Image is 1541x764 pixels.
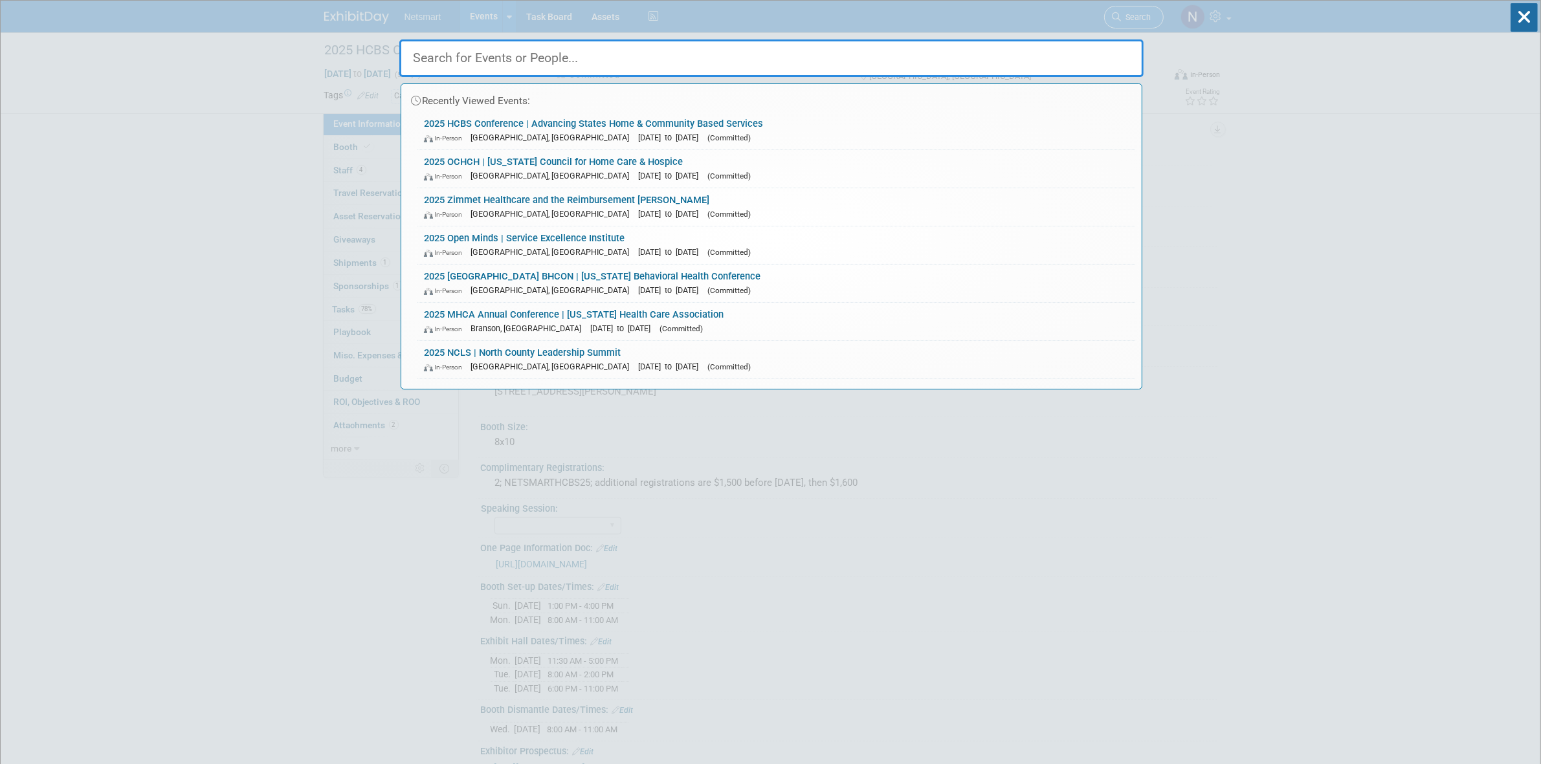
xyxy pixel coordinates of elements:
[471,362,636,371] span: [GEOGRAPHIC_DATA], [GEOGRAPHIC_DATA]
[424,287,468,295] span: In-Person
[408,84,1135,112] div: Recently Viewed Events:
[638,285,705,295] span: [DATE] to [DATE]
[424,134,468,142] span: In-Person
[471,247,636,257] span: [GEOGRAPHIC_DATA], [GEOGRAPHIC_DATA]
[638,133,705,142] span: [DATE] to [DATE]
[471,209,636,219] span: [GEOGRAPHIC_DATA], [GEOGRAPHIC_DATA]
[638,362,705,371] span: [DATE] to [DATE]
[417,341,1135,378] a: 2025 NCLS | North County Leadership Summit In-Person [GEOGRAPHIC_DATA], [GEOGRAPHIC_DATA] [DATE] ...
[638,209,705,219] span: [DATE] to [DATE]
[471,171,636,180] span: [GEOGRAPHIC_DATA], [GEOGRAPHIC_DATA]
[424,363,468,371] span: In-Person
[417,265,1135,302] a: 2025 [GEOGRAPHIC_DATA] BHCON | [US_STATE] Behavioral Health Conference In-Person [GEOGRAPHIC_DATA...
[707,133,751,142] span: (Committed)
[707,248,751,257] span: (Committed)
[417,188,1135,226] a: 2025 Zimmet Healthcare and the Reimbursement [PERSON_NAME] In-Person [GEOGRAPHIC_DATA], [GEOGRAPH...
[424,172,468,180] span: In-Person
[660,324,703,333] span: (Committed)
[638,171,705,180] span: [DATE] to [DATE]
[638,247,705,257] span: [DATE] to [DATE]
[417,150,1135,188] a: 2025 OCHCH | [US_STATE] Council for Home Care & Hospice In-Person [GEOGRAPHIC_DATA], [GEOGRAPHIC_...
[417,303,1135,340] a: 2025 MHCA Annual Conference | [US_STATE] Health Care Association In-Person Branson, [GEOGRAPHIC_D...
[417,226,1135,264] a: 2025 Open Minds | Service Excellence Institute In-Person [GEOGRAPHIC_DATA], [GEOGRAPHIC_DATA] [DA...
[707,286,751,295] span: (Committed)
[590,323,657,333] span: [DATE] to [DATE]
[707,171,751,180] span: (Committed)
[417,112,1135,149] a: 2025 HCBS Conference | Advancing States Home & Community Based Services In-Person [GEOGRAPHIC_DAT...
[471,133,636,142] span: [GEOGRAPHIC_DATA], [GEOGRAPHIC_DATA]
[707,362,751,371] span: (Committed)
[707,210,751,219] span: (Committed)
[471,323,588,333] span: Branson, [GEOGRAPHIC_DATA]
[424,325,468,333] span: In-Person
[424,210,468,219] span: In-Person
[471,285,636,295] span: [GEOGRAPHIC_DATA], [GEOGRAPHIC_DATA]
[399,39,1144,77] input: Search for Events or People...
[424,248,468,257] span: In-Person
